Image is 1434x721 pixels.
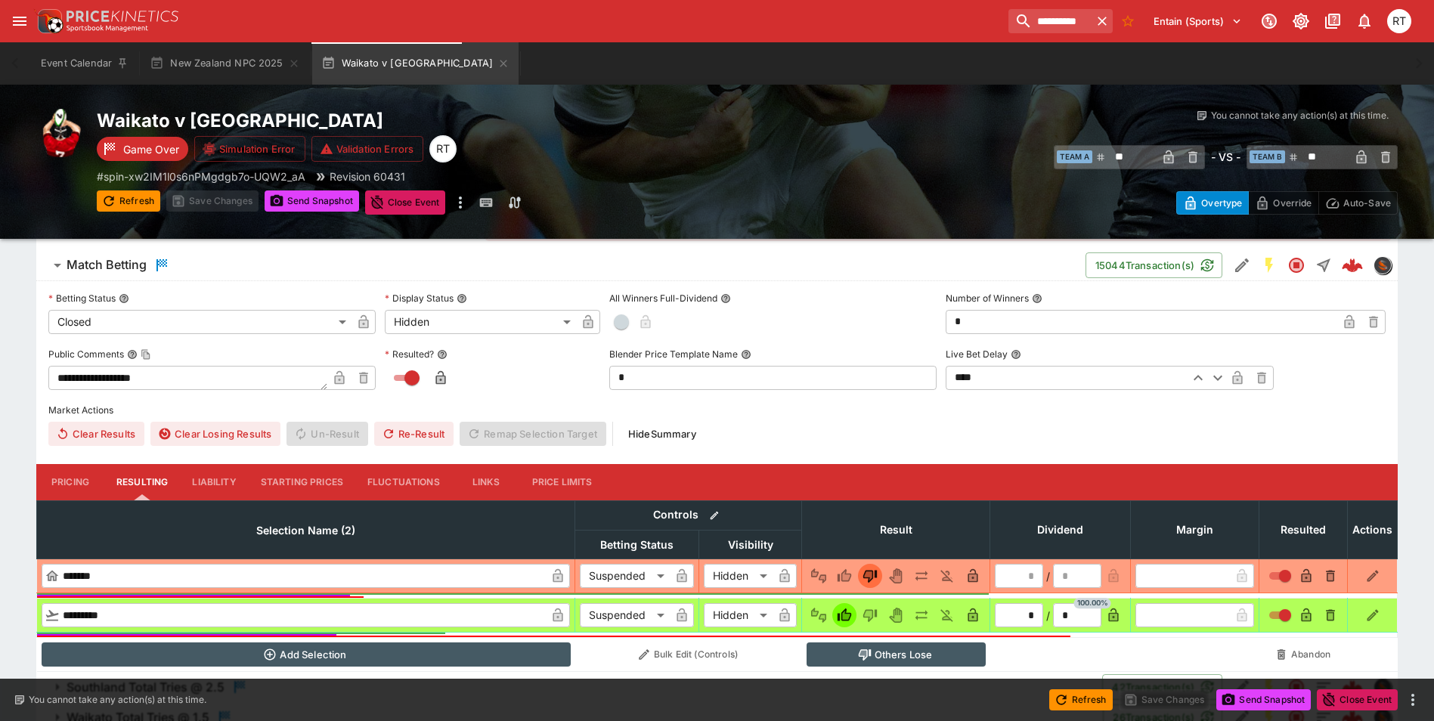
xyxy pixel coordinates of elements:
p: Resulted? [385,348,434,360]
button: Close Event [365,190,446,215]
div: / [1046,568,1050,584]
button: Bulk Edit (Controls) [580,642,798,667]
button: more [451,190,469,215]
button: Win [832,564,856,588]
button: Straight [1310,252,1337,279]
div: Closed [48,310,352,334]
th: Controls [575,500,802,530]
p: Game Over [123,141,179,157]
button: Starting Prices [249,464,355,500]
th: Dividend [990,500,1131,559]
span: Team B [1250,150,1285,163]
p: Auto-Save [1343,195,1391,211]
p: Copy To Clipboard [97,169,305,184]
button: Match Betting [36,250,1086,280]
button: Lose [858,564,882,588]
button: Public CommentsCopy To Clipboard [127,349,138,360]
img: sportingsolutions [1374,257,1391,274]
button: Pricing [36,464,104,500]
button: Clear Losing Results [150,422,280,446]
button: HideSummary [619,422,705,446]
img: rugby_union.png [36,109,85,157]
div: / [1046,608,1050,624]
h6: - VS - [1211,149,1240,165]
button: Clear Results [48,422,144,446]
th: Margin [1131,500,1259,559]
p: Betting Status [48,292,116,305]
button: Richard Tatton [1383,5,1416,38]
p: Number of Winners [946,292,1029,305]
div: Start From [1176,191,1398,215]
span: Selection Name (2) [240,521,372,540]
p: You cannot take any action(s) at this time. [1211,109,1389,122]
button: SGM Enabled [1256,252,1283,279]
button: Not Set [807,564,831,588]
button: Overtype [1176,191,1249,215]
button: All Winners Full-Dividend [720,293,731,304]
button: Totals [1310,673,1337,701]
div: Suspended [580,564,670,588]
img: logo-cerberus--red.svg [1342,255,1363,276]
button: Lose [858,603,882,627]
button: Price Limits [520,464,605,500]
button: Re-Result [374,422,454,446]
button: Win [832,603,856,627]
p: Override [1273,195,1312,211]
h2: Copy To Clipboard [97,109,748,132]
button: Documentation [1319,8,1346,35]
button: Edit Detail [1228,252,1256,279]
button: Display Status [457,293,467,304]
div: Suspended [580,603,670,627]
button: Notifications [1351,8,1378,35]
a: 01405f09-e625-4115-8739-f2ac53da0634 [1337,672,1367,702]
button: Override [1248,191,1318,215]
button: Push [909,603,934,627]
button: 42Transaction(s) [1102,674,1222,700]
div: fa97dd57-73a3-4bd6-94b6-12efb86a476f [1342,255,1363,276]
p: Display Status [385,292,454,305]
button: Bulk edit [705,506,724,525]
button: Auto-Save [1318,191,1398,215]
span: 100.00% [1074,598,1111,608]
button: Number of Winners [1032,293,1042,304]
span: Un-Result [286,422,367,446]
span: Betting Status [584,536,690,554]
svg: Closed [1287,256,1305,274]
span: Team A [1057,150,1092,163]
button: Eliminated In Play [935,603,959,627]
button: Send Snapshot [1216,689,1311,710]
button: Copy To Clipboard [141,349,151,360]
p: Blender Price Template Name [609,348,738,360]
a: fa97dd57-73a3-4bd6-94b6-12efb86a476f [1337,250,1367,280]
input: search [1008,9,1092,33]
img: PriceKinetics Logo [33,6,63,36]
button: Void [884,564,908,588]
div: Richard Tatton [429,135,457,162]
p: Public Comments [48,348,124,360]
img: logo-cerberus--red.svg [1342,676,1363,698]
p: All Winners Full-Dividend [609,292,717,305]
button: Add Selection [42,642,571,667]
div: Hidden [385,310,576,334]
img: PriceKinetics [67,11,178,22]
button: Fluctuations [355,464,452,500]
div: Hidden [704,603,773,627]
button: Abandon [1264,642,1343,667]
button: No Bookmarks [1116,9,1140,33]
button: Liability [180,464,248,500]
p: Overtype [1201,195,1242,211]
button: open drawer [6,8,33,35]
div: 01405f09-e625-4115-8739-f2ac53da0634 [1342,676,1363,698]
button: Select Tenant [1144,9,1251,33]
button: Live Bet Delay [1011,349,1021,360]
button: New Zealand NPC 2025 [141,42,308,85]
div: sportingsolutions [1374,256,1392,274]
button: Push [909,564,934,588]
p: Revision 60431 [330,169,405,184]
img: Sportsbook Management [67,25,148,32]
button: Validation Errors [311,136,424,162]
button: Resulting [104,464,180,500]
p: Live Bet Delay [946,348,1008,360]
button: Edit Detail [1228,673,1256,701]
